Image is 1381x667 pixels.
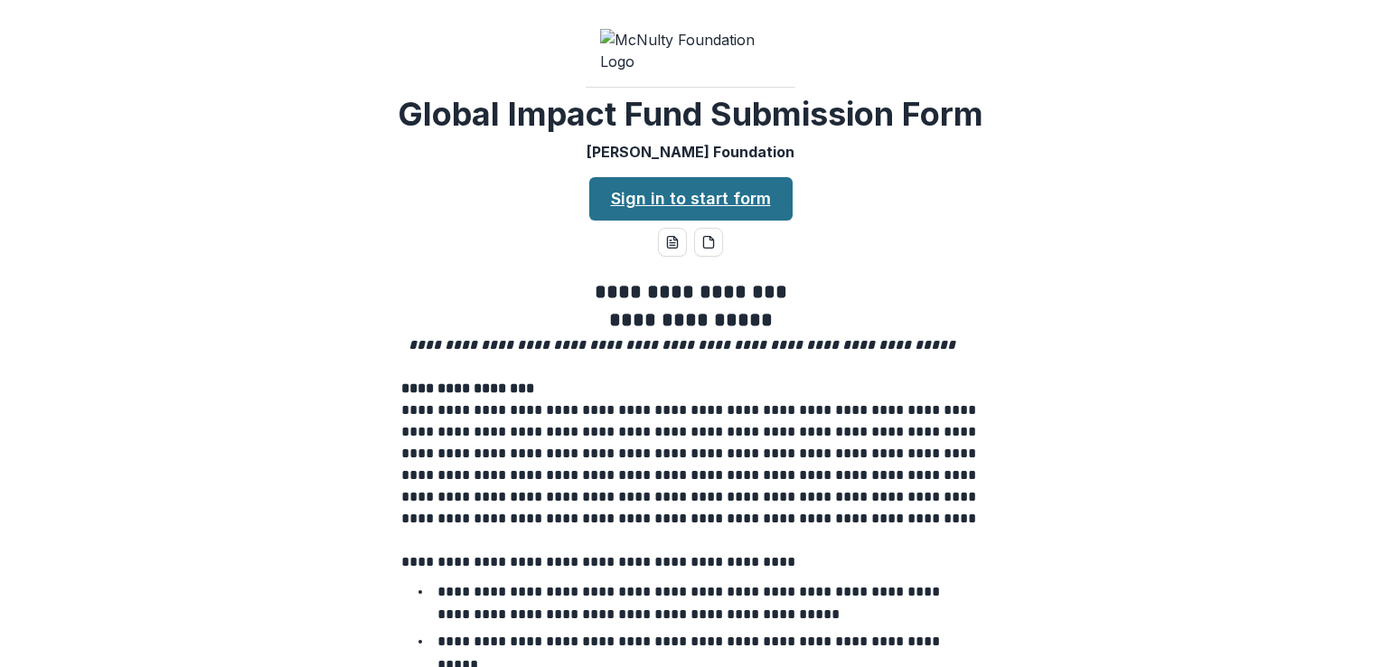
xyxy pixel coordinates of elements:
button: word-download [658,228,687,257]
img: McNulty Foundation Logo [600,29,781,72]
button: pdf-download [694,228,723,257]
h2: Global Impact Fund Submission Form [398,95,983,134]
a: Sign in to start form [589,177,793,221]
p: [PERSON_NAME] Foundation [587,141,794,163]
